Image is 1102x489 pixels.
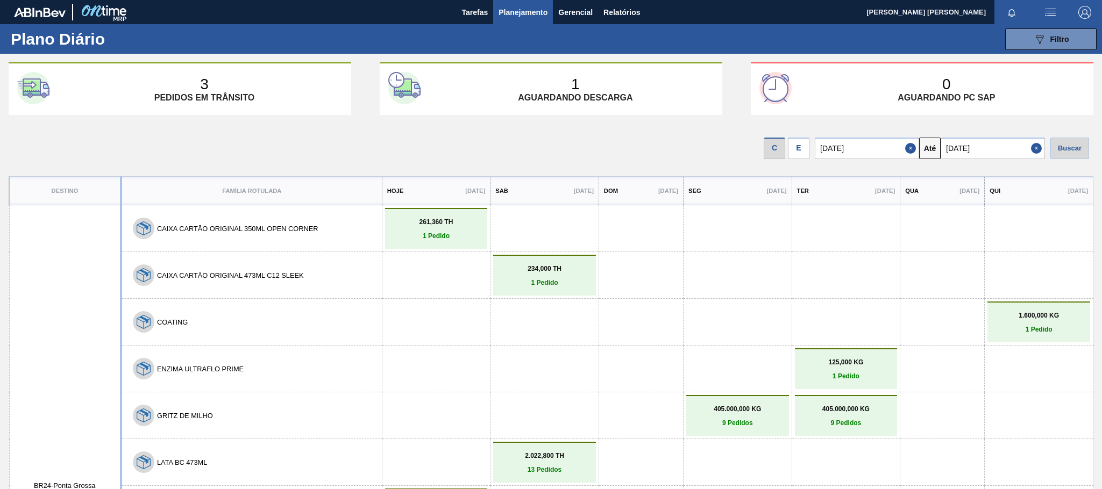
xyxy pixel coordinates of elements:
p: 1 Pedido [990,326,1087,333]
p: 0 [942,76,951,93]
button: Close [1031,138,1045,159]
span: Filtro [1050,35,1069,44]
a: 234,000 TH1 Pedido [496,265,593,286]
button: COATING [157,318,188,326]
span: Relatórios [603,6,640,19]
button: ENZIMA ULTRAFLO PRIME [157,365,244,373]
th: Família Rotulada [121,177,382,205]
div: Visão data de Coleta [764,135,785,159]
img: TNhmsLtSVTkK8tSr43FrP2fwEKptu5GPRR3wAAAABJRU5ErkJggg== [14,8,66,17]
a: 405.000,000 KG9 Pedidos [798,405,895,427]
p: 1 Pedido [388,232,485,240]
p: 13 Pedidos [496,466,593,473]
button: GRITZ DE MILHO [157,412,213,420]
img: userActions [1044,6,1057,19]
a: 261,360 TH1 Pedido [388,218,485,240]
p: 2.022,800 TH [496,452,593,459]
div: E [788,138,809,159]
a: 125,000 KG1 Pedido [798,358,895,380]
img: second-card-icon [388,72,421,104]
span: Gerencial [558,6,593,19]
p: Aguardando descarga [518,93,632,103]
p: 405.000,000 KG [798,405,895,413]
p: Qui [990,188,1000,194]
div: C [764,138,785,159]
button: Notificações [994,5,1029,20]
p: Dom [604,188,618,194]
a: 1.600,000 KG1 Pedido [990,312,1087,333]
p: [DATE] [767,188,787,194]
img: 7hKVVNeldsGH5KwE07rPnOGsQy+SHCf9ftlnweef0E1el2YcIeEt5yaNqj+jPq4oMsVpG1vCxiwYEd4SvddTlxqBvEWZPhf52... [137,455,151,469]
p: Ter [797,188,809,194]
div: Visão Data de Entrega [788,135,809,159]
p: [DATE] [959,188,979,194]
img: first-card-icon [17,72,49,104]
button: Close [905,138,919,159]
p: Sab [495,188,508,194]
img: 7hKVVNeldsGH5KwE07rPnOGsQy+SHCf9ftlnweef0E1el2YcIeEt5yaNqj+jPq4oMsVpG1vCxiwYEd4SvddTlxqBvEWZPhf52... [137,221,151,235]
a: 2.022,800 TH13 Pedidos [496,452,593,473]
p: Aguardando PC SAP [898,93,995,103]
p: Pedidos em trânsito [154,93,254,103]
button: CAIXA CARTÃO ORIGINAL 473ML C12 SLEEK [157,271,304,279]
h1: Plano Diário [11,33,199,45]
input: dd/mm/yyyy [941,138,1045,159]
p: 234,000 TH [496,265,593,272]
p: 1 Pedido [798,372,895,380]
button: Filtro [1005,28,1097,50]
p: 1 [571,76,580,93]
img: 7hKVVNeldsGH5KwE07rPnOGsQy+SHCf9ftlnweef0E1el2YcIeEt5yaNqj+jPq4oMsVpG1vCxiwYEd4SvddTlxqBvEWZPhf52... [137,315,151,329]
p: [DATE] [1068,188,1088,194]
img: 7hKVVNeldsGH5KwE07rPnOGsQy+SHCf9ftlnweef0E1el2YcIeEt5yaNqj+jPq4oMsVpG1vCxiwYEd4SvddTlxqBvEWZPhf52... [137,408,151,422]
div: Buscar [1050,138,1089,159]
p: Hoje [387,188,403,194]
button: Até [919,138,941,159]
p: [DATE] [875,188,895,194]
p: 405.000,000 KG [689,405,786,413]
p: [DATE] [658,188,678,194]
button: LATA BC 473ML [157,458,207,466]
p: 9 Pedidos [798,419,895,427]
img: 7hKVVNeldsGH5KwE07rPnOGsQy+SHCf9ftlnweef0E1el2YcIeEt5yaNqj+jPq4oMsVpG1vCxiwYEd4SvddTlxqBvEWZPhf52... [137,362,151,376]
p: 3 [200,76,209,93]
span: Tarefas [461,6,488,19]
p: [DATE] [465,188,485,194]
p: Seg [688,188,701,194]
input: dd/mm/yyyy [815,138,919,159]
img: 7hKVVNeldsGH5KwE07rPnOGsQy+SHCf9ftlnweef0E1el2YcIeEt5yaNqj+jPq4oMsVpG1vCxiwYEd4SvddTlxqBvEWZPhf52... [137,268,151,282]
img: third-card-icon [759,72,792,104]
p: 261,360 TH [388,218,485,226]
p: [DATE] [574,188,594,194]
th: Destino [9,177,121,205]
button: CAIXA CARTÃO ORIGINAL 350ML OPEN CORNER [157,225,318,233]
p: Qua [905,188,919,194]
span: Planejamento [499,6,548,19]
p: 1.600,000 KG [990,312,1087,319]
p: 125,000 KG [798,358,895,366]
p: 1 Pedido [496,279,593,286]
a: 405.000,000 KG9 Pedidos [689,405,786,427]
img: Logout [1078,6,1091,19]
p: 9 Pedidos [689,419,786,427]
